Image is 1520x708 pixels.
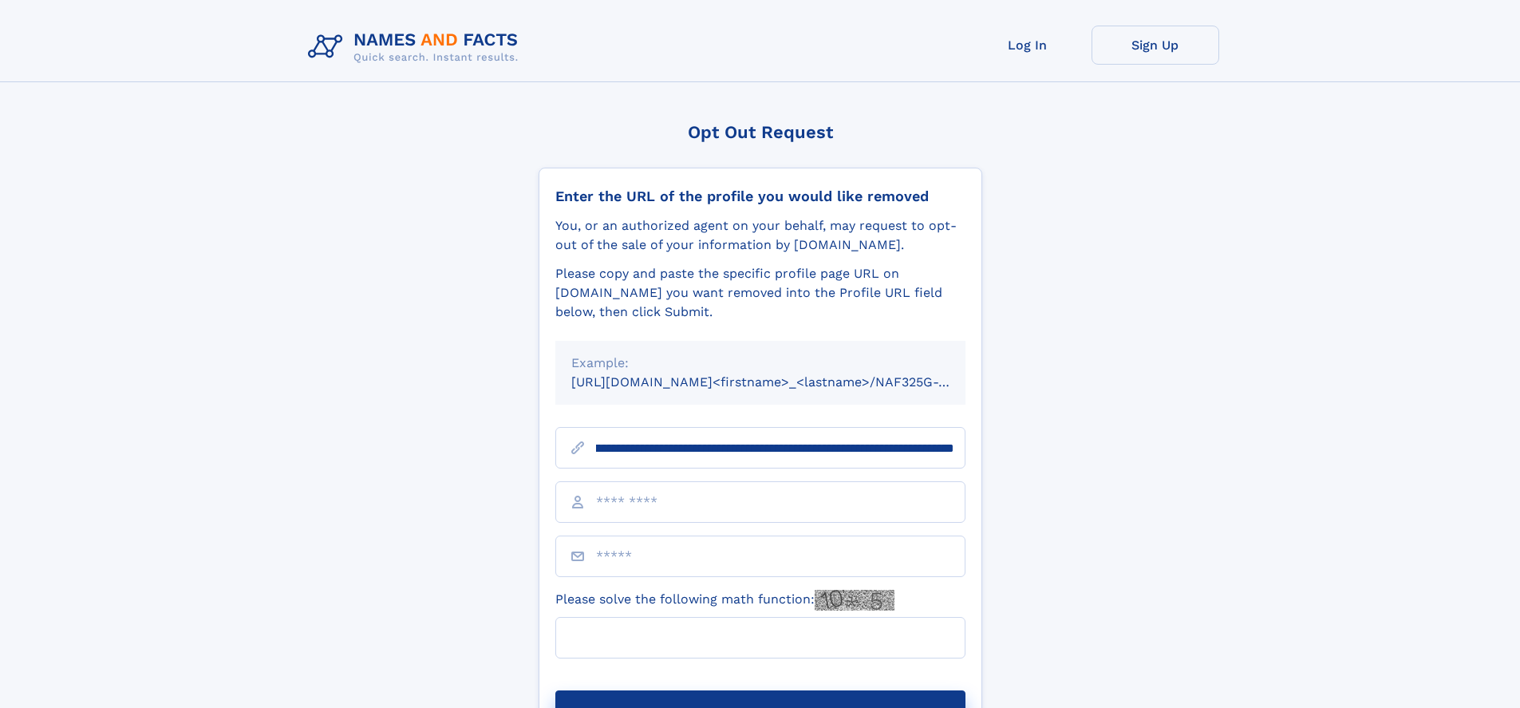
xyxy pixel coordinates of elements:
[555,188,965,205] div: Enter the URL of the profile you would like removed
[302,26,531,69] img: Logo Names and Facts
[571,374,996,390] small: [URL][DOMAIN_NAME]<firstname>_<lastname>/NAF325G-xxxxxxxx
[571,354,950,373] div: Example:
[555,590,894,611] label: Please solve the following math function:
[964,26,1092,65] a: Log In
[555,264,965,322] div: Please copy and paste the specific profile page URL on [DOMAIN_NAME] you want removed into the Pr...
[555,216,965,255] div: You, or an authorized agent on your behalf, may request to opt-out of the sale of your informatio...
[539,122,982,142] div: Opt Out Request
[1092,26,1219,65] a: Sign Up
